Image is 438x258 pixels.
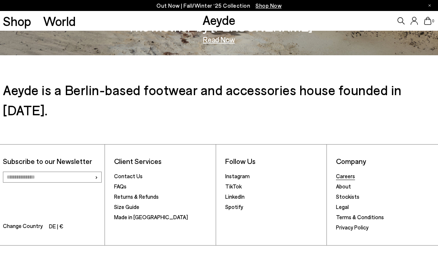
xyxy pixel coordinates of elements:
[3,15,31,27] a: Shop
[336,183,351,190] a: About
[43,15,76,27] a: World
[3,80,435,120] h3: Aeyde is a Berlin-based footwear and accessories house founded in [DATE].
[336,203,349,210] a: Legal
[336,157,435,166] li: Company
[114,193,159,200] a: Returns & Refunds
[225,183,242,190] a: TikTok
[225,157,324,166] li: Follow Us
[114,203,139,210] a: Size Guide
[3,157,102,166] p: Subscribe to our Newsletter
[336,224,369,231] a: Privacy Policy
[114,157,213,166] li: Client Services
[336,214,384,220] a: Terms & Conditions
[203,36,235,43] a: Read Now
[3,221,43,232] span: Change Country
[95,172,98,182] span: ›
[225,203,243,210] a: Spotify
[225,193,245,200] a: LinkedIn
[203,12,235,27] a: Aeyde
[225,173,250,179] a: Instagram
[49,222,63,232] li: DE | €
[256,2,282,9] span: Navigate to /collections/new-in
[114,173,143,179] a: Contact Us
[336,193,359,200] a: Stockists
[125,20,313,33] h3: 'The Mother' by [PERSON_NAME]
[156,1,282,10] p: Out Now | Fall/Winter ‘25 Collection
[114,183,127,190] a: FAQs
[114,214,188,220] a: Made in [GEOGRAPHIC_DATA]
[424,17,431,25] a: 0
[336,173,355,179] a: Careers
[431,19,435,23] span: 0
